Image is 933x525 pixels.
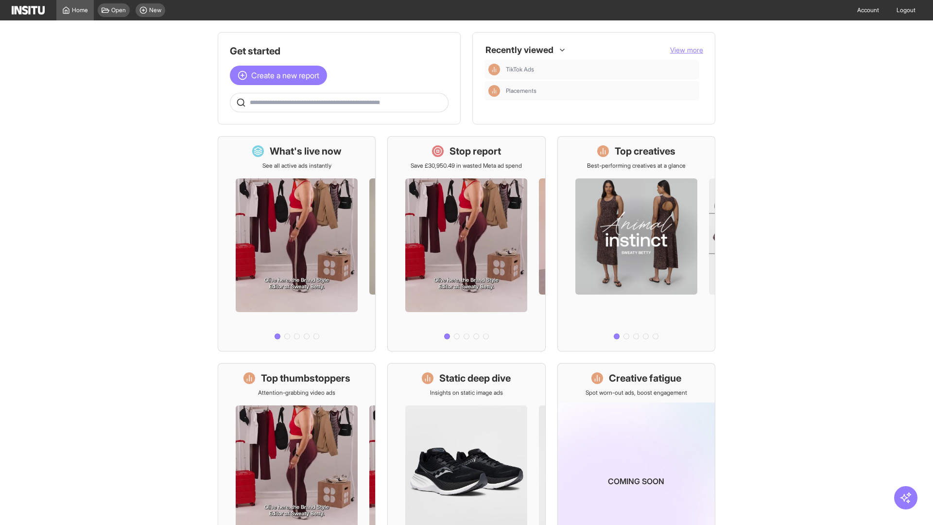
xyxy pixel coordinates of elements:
[430,389,503,397] p: Insights on static image ads
[12,6,45,15] img: Logo
[230,66,327,85] button: Create a new report
[670,46,703,54] span: View more
[615,144,675,158] h1: Top creatives
[230,44,449,58] h1: Get started
[488,85,500,97] div: Insights
[670,45,703,55] button: View more
[261,371,350,385] h1: Top thumbstoppers
[506,87,695,95] span: Placements
[251,70,319,81] span: Create a new report
[506,66,534,73] span: TikTok Ads
[411,162,522,170] p: Save £30,950.49 in wasted Meta ad spend
[506,66,695,73] span: TikTok Ads
[506,87,536,95] span: Placements
[449,144,501,158] h1: Stop report
[587,162,686,170] p: Best-performing creatives at a glance
[387,136,545,351] a: Stop reportSave £30,950.49 in wasted Meta ad spend
[557,136,715,351] a: Top creativesBest-performing creatives at a glance
[488,64,500,75] div: Insights
[111,6,126,14] span: Open
[439,371,511,385] h1: Static deep dive
[72,6,88,14] span: Home
[149,6,161,14] span: New
[262,162,331,170] p: See all active ads instantly
[270,144,342,158] h1: What's live now
[218,136,376,351] a: What's live nowSee all active ads instantly
[258,389,335,397] p: Attention-grabbing video ads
